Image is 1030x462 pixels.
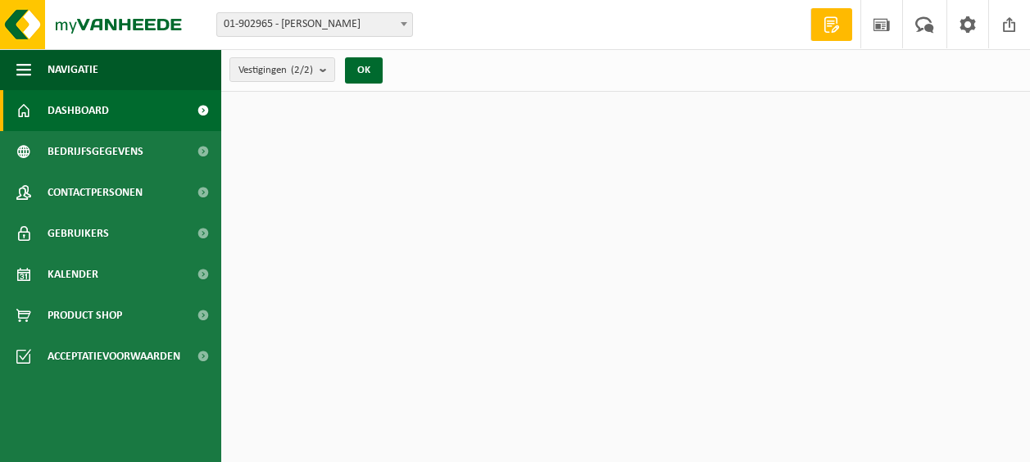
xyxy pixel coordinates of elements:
[238,58,313,83] span: Vestigingen
[48,336,180,377] span: Acceptatievoorwaarden
[48,254,98,295] span: Kalender
[48,49,98,90] span: Navigatie
[48,172,143,213] span: Contactpersonen
[48,90,109,131] span: Dashboard
[48,131,143,172] span: Bedrijfsgegevens
[216,12,413,37] span: 01-902965 - DESPIEGELAERE - KAIN
[291,65,313,75] count: (2/2)
[229,57,335,82] button: Vestigingen(2/2)
[345,57,383,84] button: OK
[217,13,412,36] span: 01-902965 - DESPIEGELAERE - KAIN
[48,213,109,254] span: Gebruikers
[48,295,122,336] span: Product Shop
